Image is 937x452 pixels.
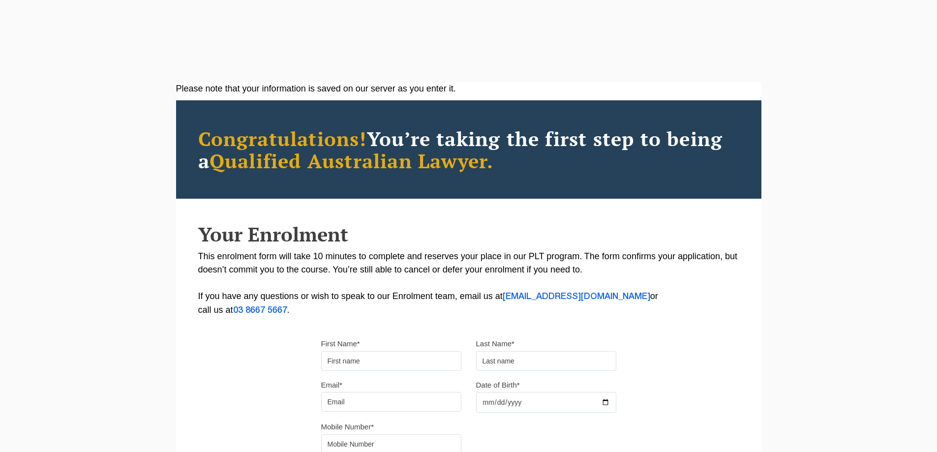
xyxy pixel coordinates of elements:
p: This enrolment form will take 10 minutes to complete and reserves your place in our PLT program. ... [198,250,739,317]
input: Email [321,392,461,412]
a: [EMAIL_ADDRESS][DOMAIN_NAME] [503,293,650,301]
input: First name [321,351,461,371]
a: 03 8667 5667 [233,306,287,314]
div: Please note that your information is saved on our server as you enter it. [176,82,761,95]
input: Last name [476,351,616,371]
label: Email* [321,380,342,390]
label: Date of Birth* [476,380,520,390]
label: Last Name* [476,339,514,349]
h2: Your Enrolment [198,223,739,245]
label: Mobile Number* [321,422,374,432]
span: Congratulations! [198,125,367,151]
label: First Name* [321,339,360,349]
span: Qualified Australian Lawyer. [210,148,494,174]
h2: You’re taking the first step to being a [198,127,739,172]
